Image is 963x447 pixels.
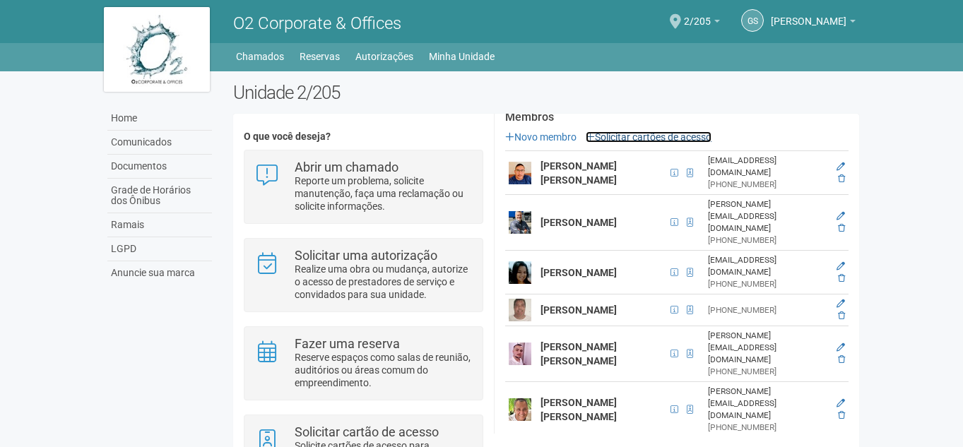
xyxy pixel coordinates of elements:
a: 2/205 [684,18,720,29]
img: user.png [509,299,531,321]
strong: Fazer uma reserva [295,336,400,351]
img: user.png [509,398,531,421]
div: [PHONE_NUMBER] [708,366,827,378]
a: Grade de Horários dos Ônibus [107,179,212,213]
a: Fazer uma reserva Reserve espaços como salas de reunião, auditórios ou áreas comum do empreendime... [255,338,472,389]
strong: Abrir um chamado [295,160,398,174]
div: [PERSON_NAME][EMAIL_ADDRESS][DOMAIN_NAME] [708,386,827,422]
a: Excluir membro [838,410,845,420]
a: Anuncie sua marca [107,261,212,285]
a: Excluir membro [838,311,845,321]
strong: [PERSON_NAME] [PERSON_NAME] [540,341,617,366]
img: user.png [509,162,531,184]
a: Home [107,107,212,131]
a: Editar membro [837,162,845,172]
div: [PHONE_NUMBER] [708,179,827,191]
img: logo.jpg [104,7,210,92]
span: 2/205 [684,2,711,27]
a: Excluir membro [838,354,845,364]
div: [PHONE_NUMBER] [708,422,827,434]
a: Excluir membro [838,174,845,184]
a: Solicitar cartões de acesso [586,131,711,143]
a: LGPD [107,237,212,261]
strong: [PERSON_NAME] [540,217,617,228]
p: Reserve espaços como salas de reunião, auditórios ou áreas comum do empreendimento. [295,351,472,389]
a: Editar membro [837,261,845,271]
strong: Solicitar cartão de acesso [295,424,439,439]
a: Documentos [107,155,212,179]
strong: [PERSON_NAME] [540,304,617,316]
a: Editar membro [837,398,845,408]
a: Solicitar uma autorização Realize uma obra ou mudança, autorize o acesso de prestadores de serviç... [255,249,472,301]
div: [PERSON_NAME][EMAIL_ADDRESS][DOMAIN_NAME] [708,330,827,366]
p: Reporte um problema, solicite manutenção, faça uma reclamação ou solicite informações. [295,174,472,213]
a: Novo membro [505,131,577,143]
div: [PHONE_NUMBER] [708,304,827,316]
div: [PERSON_NAME][EMAIL_ADDRESS][DOMAIN_NAME] [708,198,827,234]
div: [EMAIL_ADDRESS][DOMAIN_NAME] [708,155,827,179]
a: Editar membro [837,211,845,221]
p: Realize uma obra ou mudança, autorize o acesso de prestadores de serviço e convidados para sua un... [295,263,472,301]
a: Abrir um chamado Reporte um problema, solicite manutenção, faça uma reclamação ou solicite inform... [255,161,472,213]
span: Gilberto Stiebler Filho [771,2,846,27]
span: O2 Corporate & Offices [233,13,401,33]
a: Editar membro [837,342,845,352]
img: user.png [509,211,531,234]
img: user.png [509,261,531,284]
a: Autorizações [355,47,413,66]
a: Chamados [236,47,284,66]
a: [PERSON_NAME] [771,18,856,29]
strong: [PERSON_NAME] [PERSON_NAME] [540,160,617,186]
a: Editar membro [837,299,845,309]
a: Reservas [300,47,340,66]
strong: Membros [505,111,849,124]
h2: Unidade 2/205 [233,82,860,103]
a: Excluir membro [838,223,845,233]
div: [EMAIL_ADDRESS][DOMAIN_NAME] [708,254,827,278]
a: Minha Unidade [429,47,495,66]
strong: [PERSON_NAME] [PERSON_NAME] [540,397,617,422]
a: Comunicados [107,131,212,155]
h4: O que você deseja? [244,131,483,142]
a: Excluir membro [838,273,845,283]
a: GS [741,9,764,32]
div: [PHONE_NUMBER] [708,278,827,290]
strong: Solicitar uma autorização [295,248,437,263]
strong: [PERSON_NAME] [540,267,617,278]
a: Ramais [107,213,212,237]
img: user.png [509,342,531,365]
div: [PHONE_NUMBER] [708,234,827,246]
